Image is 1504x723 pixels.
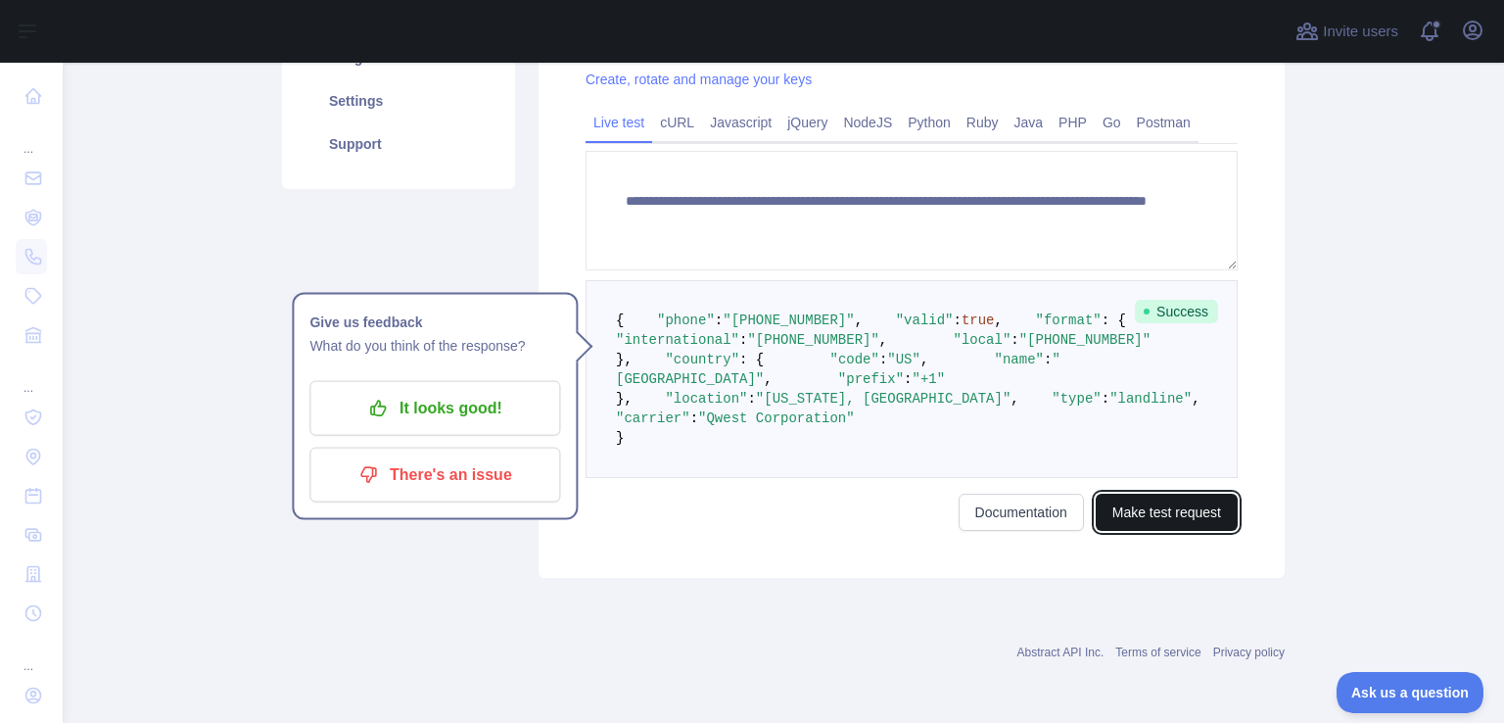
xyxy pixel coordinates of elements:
div: ... [16,357,47,396]
span: , [879,332,887,348]
span: : { [739,352,764,367]
button: There's an issue [309,448,560,503]
a: jQuery [779,107,835,138]
span: : [690,410,698,426]
span: "international" [616,332,739,348]
a: Support [305,122,492,166]
span: : [739,332,747,348]
span: : [1010,332,1018,348]
span: } [616,430,624,446]
span: "name" [995,352,1044,367]
p: It looks good! [324,392,545,425]
p: There's an issue [324,458,545,492]
span: , [764,371,772,387]
span: "Qwest Corporation" [698,410,855,426]
a: Javascript [702,107,779,138]
a: Terms of service [1115,646,1200,659]
a: Java [1007,107,1052,138]
iframe: Toggle Customer Support [1337,672,1484,713]
span: "landline" [1109,391,1192,407]
a: Settings [305,79,492,122]
span: : [1044,352,1052,367]
a: Postman [1129,107,1198,138]
button: It looks good! [309,381,560,436]
p: What do you think of the response? [309,334,560,358]
span: "type" [1052,391,1101,407]
a: Create, rotate and manage your keys [586,72,812,87]
a: PHP [1051,107,1095,138]
span: "prefix" [838,371,904,387]
span: : [715,313,723,328]
a: Ruby [959,107,1007,138]
span: "valid" [896,313,954,328]
span: "[PHONE_NUMBER]" [723,313,854,328]
span: , [1192,391,1199,407]
span: "[PHONE_NUMBER]" [747,332,878,348]
a: Privacy policy [1213,646,1285,659]
span: "country" [665,352,739,367]
span: "+1" [912,371,945,387]
span: "US" [887,352,920,367]
a: Abstract API Inc. [1017,646,1104,659]
span: "[US_STATE], [GEOGRAPHIC_DATA]" [756,391,1010,407]
span: "location" [665,391,747,407]
button: Invite users [1292,16,1402,47]
h1: Give us feedback [309,311,560,334]
span: "local" [953,332,1010,348]
a: cURL [652,107,702,138]
a: Go [1095,107,1129,138]
span: "format" [1036,313,1102,328]
span: : [1102,391,1109,407]
span: , [920,352,928,367]
button: Make test request [1096,494,1238,531]
span: , [1010,391,1018,407]
span: : [879,352,887,367]
span: "phone" [657,313,715,328]
span: Invite users [1323,21,1398,43]
span: "carrier" [616,410,690,426]
span: , [995,313,1003,328]
a: Python [900,107,959,138]
span: : { [1102,313,1126,328]
a: NodeJS [835,107,900,138]
span: : [747,391,755,407]
span: "[GEOGRAPHIC_DATA]" [616,352,1060,387]
span: "[PHONE_NUMBER]" [1019,332,1151,348]
span: }, [616,352,633,367]
span: }, [616,391,633,407]
span: : [953,313,961,328]
a: Live test [586,107,652,138]
span: Success [1135,300,1218,323]
a: Documentation [959,494,1084,531]
div: ... [16,118,47,157]
span: true [962,313,995,328]
span: { [616,313,624,328]
span: , [855,313,863,328]
div: ... [16,635,47,674]
span: "code" [829,352,878,367]
span: : [904,371,912,387]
